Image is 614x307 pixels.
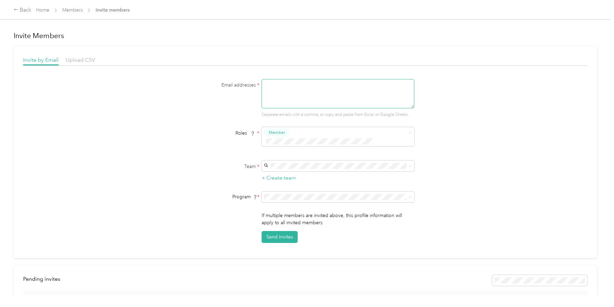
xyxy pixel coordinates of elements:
[233,128,257,138] span: Roles
[492,275,587,286] div: Resend all invitations
[62,7,83,13] a: Members
[264,128,290,137] button: Member
[23,275,587,286] div: info-bar
[14,6,31,14] div: Back
[262,212,414,226] p: If multiple members are invited above, this profile information will apply to all invited members
[175,163,260,170] label: Team
[14,31,597,41] h1: Invite Members
[269,129,285,136] span: Member
[576,269,614,307] iframe: Everlance-gr Chat Button Frame
[96,6,130,14] span: Invite members
[262,174,296,182] button: + Create team
[23,276,60,282] span: Pending invites
[175,193,260,200] div: Program
[23,275,65,286] div: left-menu
[66,57,95,63] span: Upload CSV
[175,81,260,89] label: Email addresses
[262,231,298,243] button: Send Invites
[36,7,49,13] a: Home
[23,57,59,63] span: Invite by Email
[262,112,414,118] p: Separate emails with a comma, or copy and paste from Excel or Google Sheets.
